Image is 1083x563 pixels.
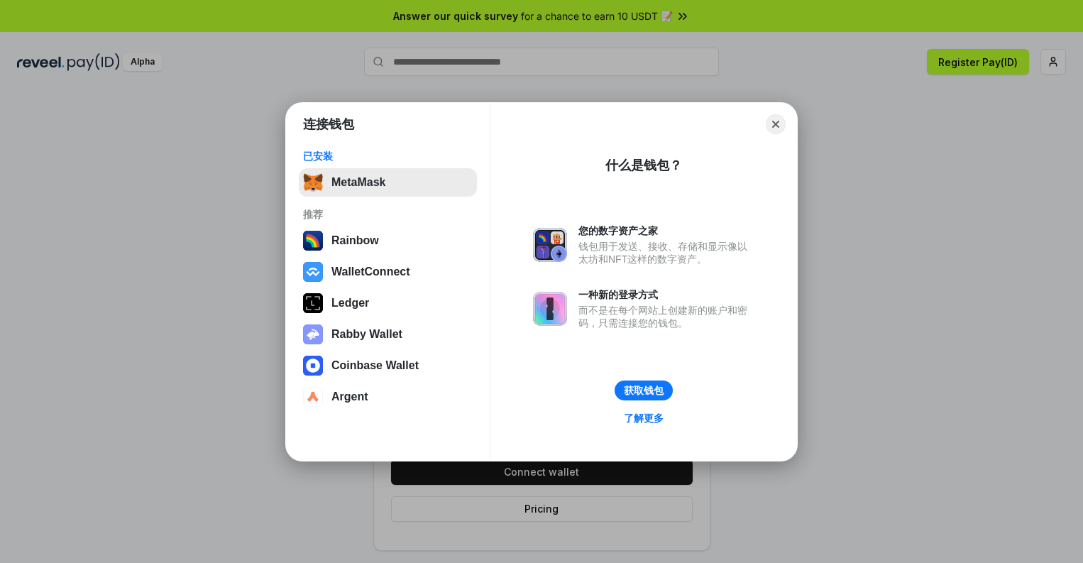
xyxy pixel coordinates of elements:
button: Rainbow [299,226,477,255]
div: WalletConnect [331,266,410,278]
img: svg+xml,%3Csvg%20xmlns%3D%22http%3A%2F%2Fwww.w3.org%2F2000%2Fsvg%22%20width%3D%2228%22%20height%3... [303,293,323,313]
div: Coinbase Wallet [331,359,419,372]
img: svg+xml,%3Csvg%20width%3D%22120%22%20height%3D%22120%22%20viewBox%3D%220%200%20120%20120%22%20fil... [303,231,323,251]
h1: 连接钱包 [303,116,354,133]
div: Rabby Wallet [331,328,402,341]
div: 什么是钱包？ [605,157,682,174]
div: 了解更多 [624,412,664,425]
div: 钱包用于发送、接收、存储和显示像以太坊和NFT这样的数字资产。 [578,240,754,266]
button: Argent [299,383,477,411]
button: Coinbase Wallet [299,351,477,380]
div: 已安装 [303,150,473,163]
div: 您的数字资产之家 [578,224,754,237]
div: Argent [331,390,368,403]
div: Rainbow [331,234,379,247]
div: 推荐 [303,208,473,221]
img: svg+xml,%3Csvg%20width%3D%2228%22%20height%3D%2228%22%20viewBox%3D%220%200%2028%2028%22%20fill%3D... [303,387,323,407]
button: MetaMask [299,168,477,197]
button: Ledger [299,289,477,317]
button: Rabby Wallet [299,320,477,349]
div: 一种新的登录方式 [578,288,754,301]
a: 了解更多 [615,409,672,427]
div: 而不是在每个网站上创建新的账户和密码，只需连接您的钱包。 [578,304,754,329]
button: Close [766,114,786,134]
div: Ledger [331,297,369,310]
img: svg+xml,%3Csvg%20fill%3D%22none%22%20height%3D%2233%22%20viewBox%3D%220%200%2035%2033%22%20width%... [303,173,323,192]
img: svg+xml,%3Csvg%20xmlns%3D%22http%3A%2F%2Fwww.w3.org%2F2000%2Fsvg%22%20fill%3D%22none%22%20viewBox... [303,324,323,344]
img: svg+xml,%3Csvg%20xmlns%3D%22http%3A%2F%2Fwww.w3.org%2F2000%2Fsvg%22%20fill%3D%22none%22%20viewBox... [533,292,567,326]
img: svg+xml,%3Csvg%20xmlns%3D%22http%3A%2F%2Fwww.w3.org%2F2000%2Fsvg%22%20fill%3D%22none%22%20viewBox... [533,228,567,262]
div: MetaMask [331,176,385,189]
div: 获取钱包 [624,384,664,397]
button: 获取钱包 [615,381,673,400]
img: svg+xml,%3Csvg%20width%3D%2228%22%20height%3D%2228%22%20viewBox%3D%220%200%2028%2028%22%20fill%3D... [303,262,323,282]
img: svg+xml,%3Csvg%20width%3D%2228%22%20height%3D%2228%22%20viewBox%3D%220%200%2028%2028%22%20fill%3D... [303,356,323,376]
button: WalletConnect [299,258,477,286]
